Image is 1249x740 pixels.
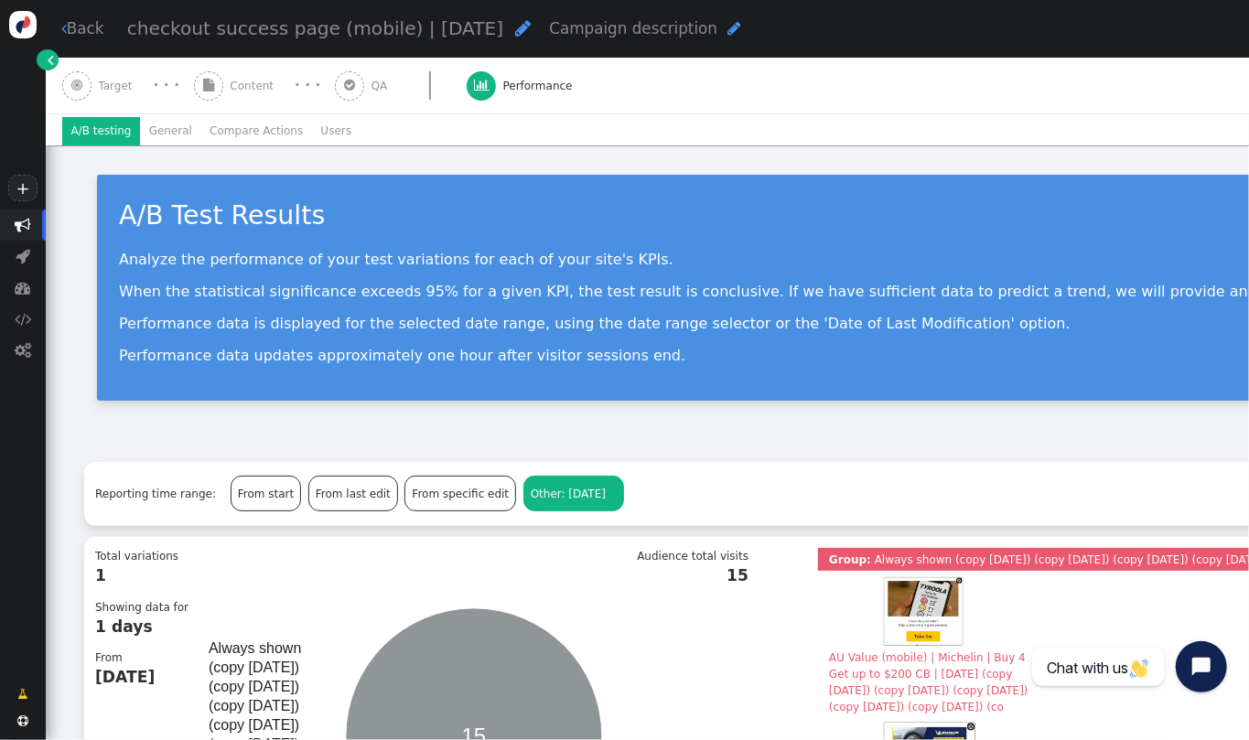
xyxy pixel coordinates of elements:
[335,58,467,113] a:  QA
[531,488,606,500] span: Other: [DATE]
[15,342,31,358] span: 
[609,488,617,499] span: 
[62,117,140,145] li: A/B testing
[549,19,717,38] span: Campaign description
[201,117,312,145] li: Compare Actions
[467,58,608,113] a:  Performance
[503,78,579,94] span: Performance
[371,78,394,94] span: QA
[95,564,188,588] b: 1
[230,78,280,94] span: Content
[210,564,748,588] b: 15
[16,280,31,295] span: 
[474,79,489,91] span: 
[209,660,299,675] text: (copy [DATE])
[231,477,301,510] div: From start
[312,117,361,145] li: Users
[7,680,39,708] a: 
[95,649,199,701] div: From
[16,248,30,263] span: 
[727,21,740,36] span: 
[295,75,321,96] div: · · ·
[95,616,188,639] b: 1 days
[194,58,335,113] a:  Content · · ·
[309,477,397,510] div: From last edit
[15,311,31,327] span: 
[829,553,871,566] b: Group:
[209,717,299,733] text: (copy [DATE])
[637,550,748,563] span: Audience total visits
[203,79,214,91] span: 
[95,486,227,502] div: Reporting time range:
[62,58,194,113] a:  Target · · ·
[344,79,355,91] span: 
[8,175,37,201] a: +
[95,599,199,650] div: Showing data for
[127,17,504,39] span: checkout success page (mobile) | [DATE]
[515,19,531,38] span: 
[17,715,28,726] span: 
[209,679,299,694] text: (copy [DATE])
[61,21,67,36] span: 
[405,477,515,510] div: From specific edit
[37,49,59,70] a: 
[16,217,31,232] span: 
[95,548,199,599] div: Total variations
[140,117,200,145] li: General
[154,75,180,96] div: · · ·
[18,686,28,702] span: 
[884,577,975,646] img: 660.png
[209,698,299,713] text: (copy [DATE])
[829,649,1030,715] div: AU Value (mobile) | Michelin | Buy 4 Get up to $200 CB | [DATE] (copy [DATE]) (copy [DATE]) (copy...
[9,11,37,38] img: logo-icon.svg
[209,640,301,656] text: Always shown
[48,52,53,69] span: 
[98,78,138,94] span: Target
[61,17,104,40] a: Back
[71,79,82,91] span: 
[95,666,188,690] b: [DATE]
